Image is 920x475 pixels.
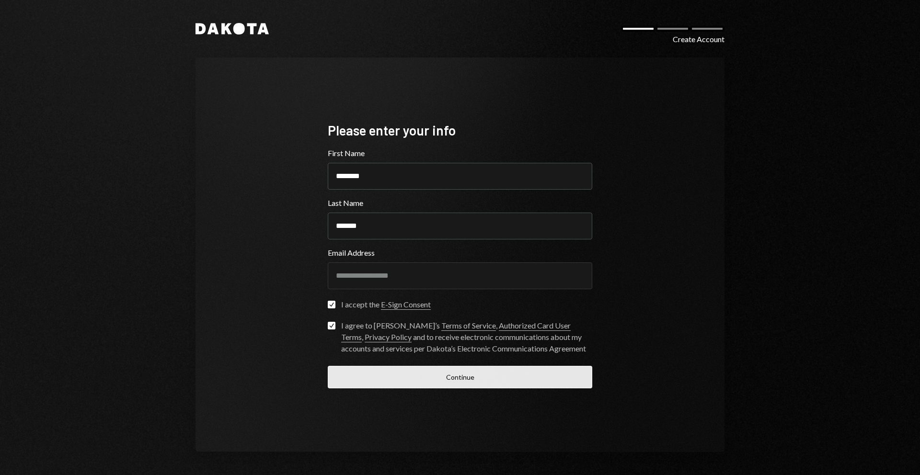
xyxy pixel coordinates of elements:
[673,34,724,45] div: Create Account
[341,321,571,342] a: Authorized Card User Terms
[328,121,592,140] div: Please enter your info
[381,300,431,310] a: E-Sign Consent
[365,332,412,342] a: Privacy Policy
[328,147,592,159] label: First Name
[328,247,592,259] label: Email Address
[328,366,592,388] button: Continue
[328,197,592,209] label: Last Name
[328,322,335,329] button: I agree to [PERSON_NAME]’s Terms of Service, Authorized Card User Terms, Privacy Policy and to re...
[441,321,496,331] a: Terms of Service
[328,301,335,308] button: I accept the E-Sign Consent
[341,320,592,354] div: I agree to [PERSON_NAME]’s , , and to receive electronic communications about my accounts and ser...
[341,299,431,310] div: I accept the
